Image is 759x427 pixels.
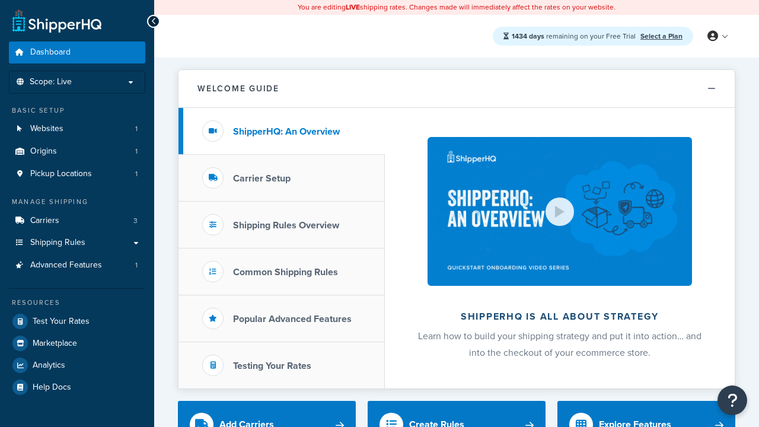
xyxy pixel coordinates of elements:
[233,314,352,324] h3: Popular Advanced Features
[9,377,145,398] a: Help Docs
[9,163,145,185] a: Pickup Locations1
[135,260,138,270] span: 1
[9,311,145,332] a: Test Your Rates
[30,169,92,179] span: Pickup Locations
[9,210,145,232] a: Carriers3
[33,361,65,371] span: Analytics
[640,31,683,42] a: Select a Plan
[197,84,279,93] h2: Welcome Guide
[33,339,77,349] span: Marketplace
[9,298,145,308] div: Resources
[512,31,637,42] span: remaining on your Free Trial
[135,169,138,179] span: 1
[9,333,145,354] a: Marketplace
[9,355,145,376] a: Analytics
[30,124,63,134] span: Websites
[416,311,703,322] h2: ShipperHQ is all about strategy
[9,141,145,162] li: Origins
[428,137,692,286] img: ShipperHQ is all about strategy
[178,70,735,108] button: Welcome Guide
[9,106,145,116] div: Basic Setup
[9,42,145,63] a: Dashboard
[233,267,338,278] h3: Common Shipping Rules
[9,210,145,232] li: Carriers
[30,47,71,58] span: Dashboard
[418,329,701,359] span: Learn how to build your shipping strategy and put it into action… and into the checkout of your e...
[9,118,145,140] li: Websites
[33,317,90,327] span: Test Your Rates
[233,220,339,231] h3: Shipping Rules Overview
[512,31,544,42] strong: 1434 days
[233,361,311,371] h3: Testing Your Rates
[133,216,138,226] span: 3
[9,254,145,276] a: Advanced Features1
[135,146,138,157] span: 1
[33,383,71,393] span: Help Docs
[346,2,360,12] b: LIVE
[9,232,145,254] a: Shipping Rules
[135,124,138,134] span: 1
[30,260,102,270] span: Advanced Features
[9,254,145,276] li: Advanced Features
[30,238,85,248] span: Shipping Rules
[30,77,72,87] span: Scope: Live
[9,141,145,162] a: Origins1
[233,126,340,137] h3: ShipperHQ: An Overview
[9,163,145,185] li: Pickup Locations
[233,173,291,184] h3: Carrier Setup
[30,146,57,157] span: Origins
[9,118,145,140] a: Websites1
[9,197,145,207] div: Manage Shipping
[717,385,747,415] button: Open Resource Center
[30,216,59,226] span: Carriers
